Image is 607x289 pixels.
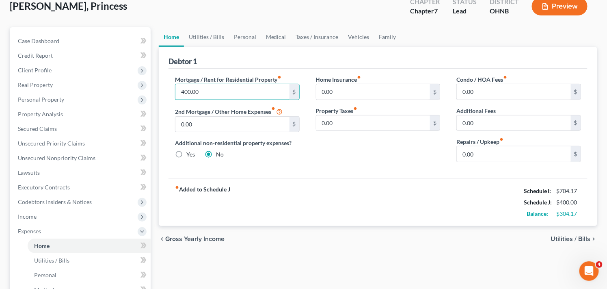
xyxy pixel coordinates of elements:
[289,84,299,100] div: $
[11,48,151,63] a: Credit Report
[11,165,151,180] a: Lawsuits
[410,7,440,16] div: Chapter
[456,75,507,84] label: Condo / HOA Fees
[165,236,225,242] span: Gross Yearly Income
[18,140,85,147] span: Unsecured Priority Claims
[289,117,299,132] div: $
[524,199,552,206] strong: Schedule J:
[316,75,361,84] label: Home Insurance
[596,261,603,268] span: 4
[18,184,70,191] span: Executory Contracts
[434,7,438,15] span: 7
[261,27,291,47] a: Medical
[18,198,92,205] span: Codebtors Insiders & Notices
[551,236,597,242] button: Utilities / Bills chevron_right
[571,146,581,162] div: $
[316,115,430,131] input: --
[457,84,571,100] input: --
[11,34,151,48] a: Case Dashboard
[184,27,229,47] a: Utilities / Bills
[168,56,197,66] div: Debtor 1
[18,67,52,74] span: Client Profile
[453,7,477,16] div: Lead
[591,236,597,242] i: chevron_right
[186,150,195,159] label: Yes
[34,272,56,278] span: Personal
[316,84,430,100] input: --
[11,107,151,122] a: Property Analysis
[159,236,225,242] button: chevron_left Gross Yearly Income
[28,268,151,282] a: Personal
[291,27,343,47] a: Taxes / Insurance
[18,169,40,176] span: Lawsuits
[354,106,358,111] i: fiber_manual_record
[571,115,581,131] div: $
[430,115,440,131] div: $
[18,213,37,220] span: Income
[175,106,283,116] label: 2nd Mortgage / Other Home Expenses
[456,137,503,146] label: Repairs / Upkeep
[159,236,165,242] i: chevron_left
[457,115,571,131] input: --
[557,198,581,206] div: $400.00
[11,180,151,195] a: Executory Contracts
[456,106,496,115] label: Additional Fees
[551,236,591,242] span: Utilities / Bills
[18,52,53,59] span: Credit Report
[490,7,519,16] div: OHNB
[278,75,282,79] i: fiber_manual_record
[430,84,440,100] div: $
[343,27,374,47] a: Vehicles
[159,27,184,47] a: Home
[11,122,151,136] a: Secured Claims
[18,154,95,161] span: Unsecured Nonpriority Claims
[18,125,57,132] span: Secured Claims
[557,210,581,218] div: $304.17
[18,81,53,88] span: Real Property
[175,185,179,189] i: fiber_manual_record
[34,257,69,264] span: Utilities / Bills
[579,261,599,281] iframe: Intercom live chat
[28,239,151,253] a: Home
[175,139,300,147] label: Additional non-residential property expenses?
[175,185,230,219] strong: Added to Schedule J
[11,151,151,165] a: Unsecured Nonpriority Claims
[18,111,63,117] span: Property Analysis
[457,146,571,162] input: --
[374,27,401,47] a: Family
[316,106,358,115] label: Property Taxes
[18,37,59,44] span: Case Dashboard
[18,228,41,235] span: Expenses
[557,187,581,195] div: $704.17
[571,84,581,100] div: $
[216,150,224,159] label: No
[18,96,64,103] span: Personal Property
[175,75,282,84] label: Mortgage / Rent for Residential Property
[499,137,503,141] i: fiber_manual_record
[527,210,549,217] strong: Balance:
[357,75,361,79] i: fiber_manual_record
[503,75,507,79] i: fiber_manual_record
[229,27,261,47] a: Personal
[175,117,289,132] input: --
[11,136,151,151] a: Unsecured Priority Claims
[34,242,50,249] span: Home
[271,106,275,111] i: fiber_manual_record
[175,84,289,100] input: --
[524,187,551,194] strong: Schedule I:
[28,253,151,268] a: Utilities / Bills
